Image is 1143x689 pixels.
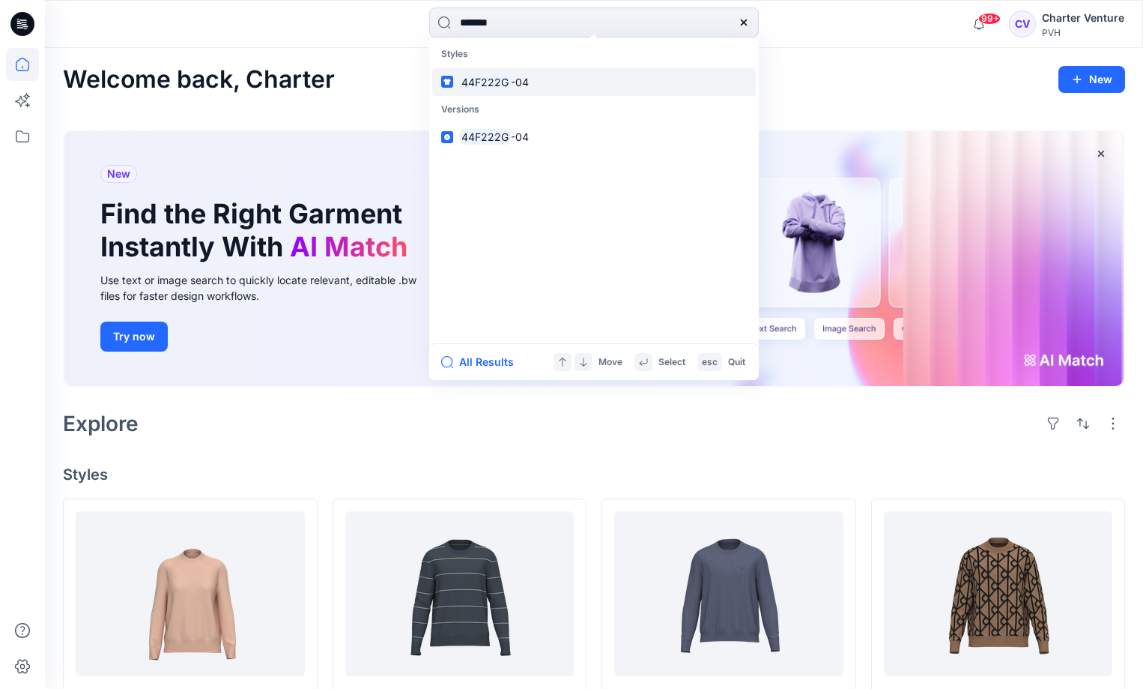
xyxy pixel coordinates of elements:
div: Charter Venture [1042,9,1124,27]
a: 4LH395G [614,511,843,676]
p: esc [702,355,718,370]
span: 99+ [978,13,1001,25]
a: 44H364G [76,511,305,676]
h2: Welcome back, Charter [63,66,335,94]
p: Versions [432,96,756,124]
span: New [107,165,130,183]
button: Try now [100,322,168,352]
h2: Explore [63,412,139,436]
mark: 44F222G [459,128,511,145]
a: 44F222G-04 [432,68,756,96]
span: -04 [511,130,529,143]
p: Select [658,355,685,370]
button: All Results [441,353,524,371]
h4: Styles [63,466,1125,484]
a: 4LH399G [345,511,574,676]
h1: Find the Right Garment Instantly With [100,198,415,262]
span: AI Match [290,230,407,263]
p: Quit [728,355,745,370]
span: -04 [511,76,529,88]
div: Use text or image search to quickly locate relevant, editable .bw files for faster design workflows. [100,272,437,304]
p: Styles [432,40,756,68]
a: 4LH314G [884,511,1113,676]
button: New [1058,66,1125,93]
div: PVH [1042,27,1124,38]
mark: 44F222G [459,73,511,91]
div: CV [1009,10,1036,37]
a: 44F222G-04 [432,123,756,151]
p: Move [598,355,622,370]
